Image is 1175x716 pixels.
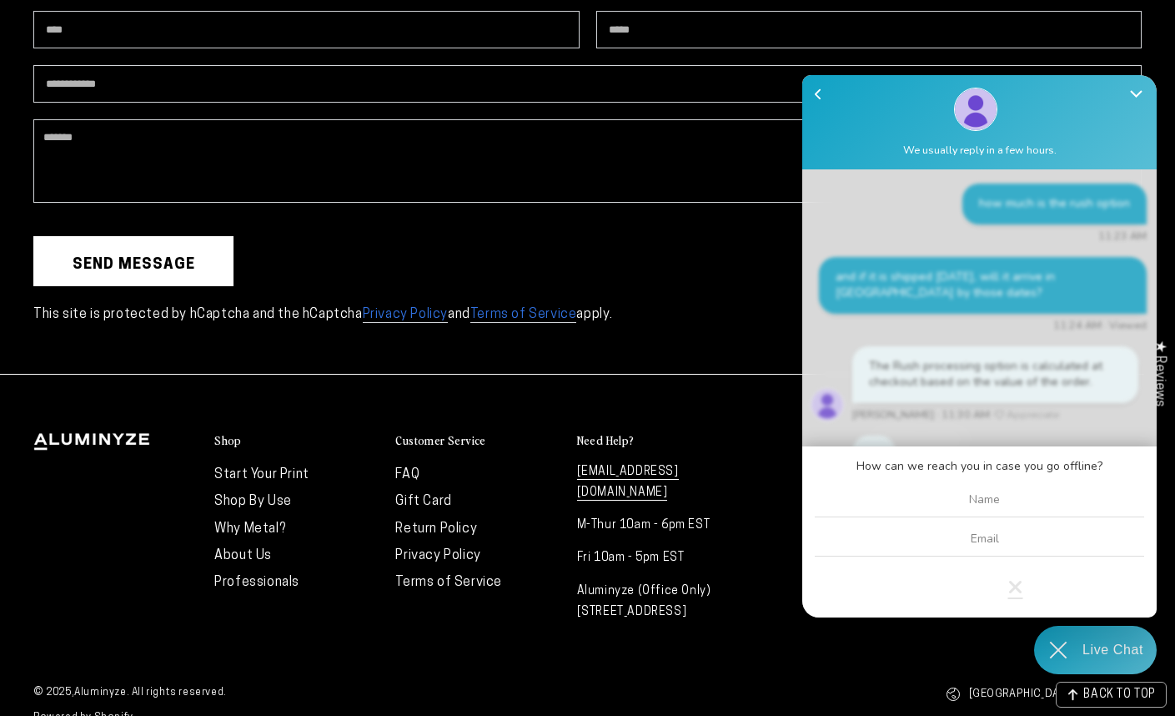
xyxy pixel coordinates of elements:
p: This site is protected by hCaptcha and the hCaptcha and apply. [33,303,1142,327]
a: Start Your Print [214,468,309,482]
a: About Us [214,549,272,562]
a: Aluminyze [74,688,126,698]
summary: Shop [214,433,379,449]
span: BACK TO TOP [1083,689,1156,701]
button: Close Shoutbox [1120,75,1152,115]
a: Shop By Use [214,495,292,508]
div: Contact Us Directly [1082,626,1143,674]
h2: Need Help? [577,433,635,448]
a: Why Metal? [214,522,285,536]
a: FAQ [395,468,419,482]
button: Send message [33,236,233,286]
a: Privacy Policy [363,308,448,323]
div: Chat widget toggle [1034,626,1157,674]
summary: Customer Service [395,433,560,449]
a: Return Policy [395,522,477,536]
h2: Shop [214,433,242,448]
small: © 2025, . All rights reserved. [33,681,588,706]
div: Click to open Judge.me floating reviews tab [1143,327,1175,420]
summary: Need Help? [577,433,741,449]
a: Terms of Service [470,308,577,323]
iframe: Re:amaze Chat [802,75,1157,618]
p: M-Thur 10am - 6pm EST [577,515,741,536]
a: Gift Card [395,495,451,508]
h2: Customer Service [395,433,485,448]
a: Professionals [214,576,299,589]
a: Terms of Service [395,576,502,589]
a: [EMAIL_ADDRESS][DOMAIN_NAME] [577,466,679,501]
a: Privacy Policy [395,549,480,562]
button: [GEOGRAPHIC_DATA] (USD $) [946,676,1142,712]
span: [GEOGRAPHIC_DATA] (USD $) [969,684,1118,703]
p: Aluminyze (Office Only) [STREET_ADDRESS] [577,581,741,623]
p: Fri 10am - 5pm EST [577,547,741,568]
